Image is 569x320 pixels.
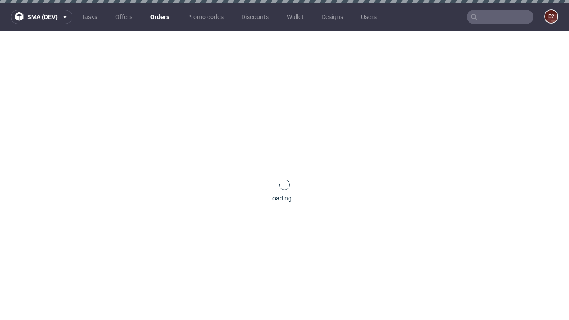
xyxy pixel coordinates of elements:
a: Wallet [281,10,309,24]
button: sma (dev) [11,10,72,24]
figcaption: e2 [545,10,557,23]
a: Promo codes [182,10,229,24]
a: Users [356,10,382,24]
a: Tasks [76,10,103,24]
a: Orders [145,10,175,24]
div: loading ... [271,194,298,203]
span: sma (dev) [27,14,58,20]
a: Designs [316,10,349,24]
a: Offers [110,10,138,24]
a: Discounts [236,10,274,24]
